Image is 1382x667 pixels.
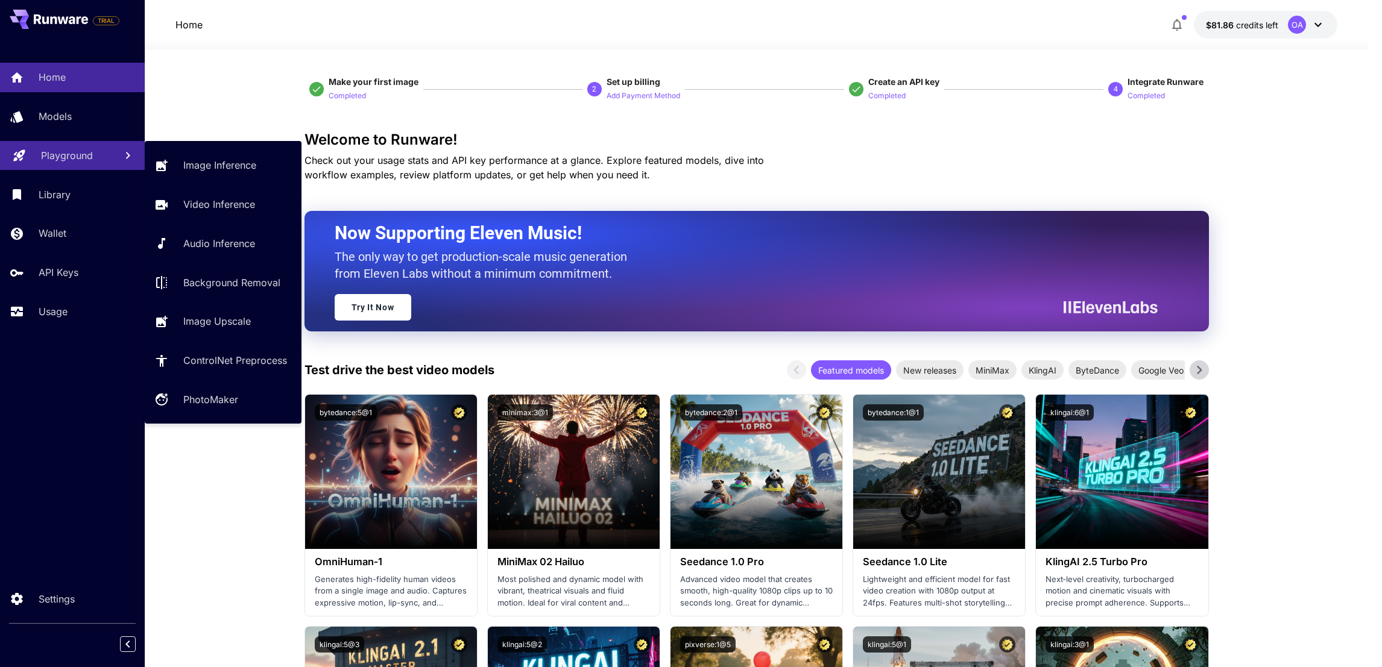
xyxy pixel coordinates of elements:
button: Certified Model – Vetted for best performance and includes a commercial license. [999,636,1015,653]
img: alt [1036,395,1208,549]
p: Usage [39,304,68,319]
span: KlingAI [1021,364,1064,377]
p: Audio Inference [183,236,255,251]
a: Video Inference [145,190,301,219]
a: PhotoMaker [145,385,301,415]
span: credits left [1236,20,1278,30]
p: Home [175,17,203,32]
p: 2 [592,84,596,95]
button: $81.86201 [1194,11,1337,39]
h3: KlingAI 2.5 Turbo Pro [1046,556,1198,568]
img: alt [488,395,660,549]
a: ControlNet Preprocess [145,346,301,375]
p: API Keys [39,265,78,280]
p: 4 [1114,84,1118,95]
h3: Welcome to Runware! [304,131,1209,148]
a: Background Removal [145,268,301,297]
button: Certified Model – Vetted for best performance and includes a commercial license. [451,636,467,653]
img: alt [853,395,1025,549]
button: klingai:5@2 [497,636,547,653]
p: Video Inference [183,197,255,211]
p: The only way to get production-scale music generation from Eleven Labs without a minimum commitment. [335,248,636,282]
span: $81.86 [1206,20,1236,30]
p: Home [39,70,66,84]
span: MiniMax [968,364,1017,377]
button: Certified Model – Vetted for best performance and includes a commercial license. [816,404,833,421]
h3: MiniMax 02 Hailuo [497,556,650,568]
span: Set up billing [607,77,660,87]
p: PhotoMaker [183,392,238,407]
p: Playground [41,148,93,163]
div: Collapse sidebar [129,633,145,655]
span: Make your first image [329,77,418,87]
p: Models [39,109,72,124]
p: Wallet [39,226,66,240]
p: Test drive the best video models [304,361,494,379]
span: Check out your usage stats and API key performance at a glance. Explore featured models, dive int... [304,154,764,181]
p: Library [39,187,71,202]
button: Certified Model – Vetted for best performance and includes a commercial license. [451,404,467,421]
button: Certified Model – Vetted for best performance and includes a commercial license. [816,636,833,653]
button: bytedance:1@1 [863,404,924,421]
p: Completed [329,90,366,102]
span: Add your payment card to enable full platform functionality. [93,13,119,28]
button: minimax:3@1 [497,404,553,421]
button: Certified Model – Vetted for best performance and includes a commercial license. [634,404,650,421]
a: Image Inference [145,151,301,180]
button: klingai:3@1 [1046,636,1094,653]
div: $81.86201 [1206,19,1278,31]
button: bytedance:5@1 [315,404,377,421]
p: Next‑level creativity, turbocharged motion and cinematic visuals with precise prompt adherence. S... [1046,574,1198,609]
button: Certified Model – Vetted for best performance and includes a commercial license. [1182,636,1199,653]
p: Completed [1128,90,1165,102]
button: klingai:5@3 [315,636,364,653]
p: Advanced video model that creates smooth, high-quality 1080p clips up to 10 seconds long. Great f... [680,574,833,609]
h3: OmniHuman‑1 [315,556,467,568]
span: New releases [896,364,964,377]
p: Image Upscale [183,314,251,328]
button: pixverse:1@5 [680,636,736,653]
span: ByteDance [1068,364,1126,377]
button: Certified Model – Vetted for best performance and includes a commercial license. [1182,404,1199,421]
p: Image Inference [183,158,256,172]
p: Background Removal [183,275,280,290]
nav: breadcrumb [175,17,203,32]
img: alt [670,395,842,549]
p: ControlNet Preprocess [183,353,287,368]
span: Create an API key [868,77,939,87]
p: Most polished and dynamic model with vibrant, theatrical visuals and fluid motion. Ideal for vira... [497,574,650,609]
p: Generates high-fidelity human videos from a single image and audio. Captures expressive motion, l... [315,574,467,609]
h3: Seedance 1.0 Lite [863,556,1015,568]
span: Integrate Runware [1128,77,1204,87]
span: Google Veo [1131,364,1191,377]
div: OA [1288,16,1306,34]
button: Certified Model – Vetted for best performance and includes a commercial license. [999,404,1015,421]
h2: Now Supporting Eleven Music! [335,222,1149,245]
h3: Seedance 1.0 Pro [680,556,833,568]
button: Collapse sidebar [120,636,136,652]
img: alt [305,395,477,549]
p: Lightweight and efficient model for fast video creation with 1080p output at 24fps. Features mult... [863,574,1015,609]
button: Certified Model – Vetted for best performance and includes a commercial license. [634,636,650,653]
a: Try It Now [335,294,411,321]
span: Featured models [811,364,891,377]
a: Audio Inference [145,229,301,258]
a: Image Upscale [145,307,301,336]
button: klingai:5@1 [863,636,911,653]
p: Completed [868,90,906,102]
p: Settings [39,592,75,606]
button: bytedance:2@1 [680,404,742,421]
button: klingai:6@1 [1046,404,1094,421]
p: Add Payment Method [607,90,680,102]
span: TRIAL [93,16,119,25]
